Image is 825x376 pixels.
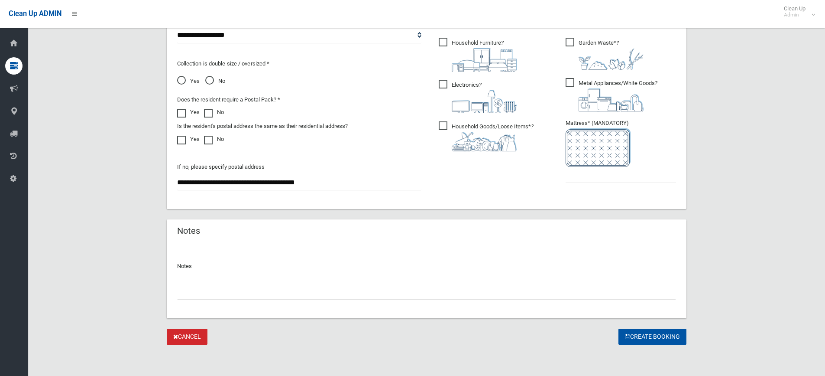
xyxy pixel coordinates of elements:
[177,59,421,69] p: Collection is double size / oversized *
[780,5,814,18] span: Clean Up
[177,162,265,172] label: If no, please specify postal address
[452,132,517,151] img: b13cc3517677393f34c0a387616ef184.png
[439,80,517,113] span: Electronics
[439,38,517,72] span: Household Furniture
[452,48,517,72] img: aa9efdbe659d29b613fca23ba79d85cb.png
[177,95,280,105] label: Does the resident require a Postal Pack? *
[579,39,644,70] i: ?
[204,134,224,144] label: No
[579,48,644,70] img: 4fd8a5c772b2c999c83690221e5242e0.png
[204,107,224,118] label: No
[167,329,207,345] a: Cancel
[452,82,517,113] i: ?
[566,78,657,111] span: Metal Appliances/White Goods
[205,76,225,86] span: No
[177,121,348,131] label: Is the resident's postal address the same as their residential address?
[177,76,200,86] span: Yes
[618,329,686,345] button: Create Booking
[177,261,676,271] p: Notes
[177,134,200,144] label: Yes
[9,10,61,18] span: Clean Up ADMIN
[566,128,631,167] img: e7408bece873d2c1783593a074e5cb2f.png
[784,12,806,18] small: Admin
[566,38,644,70] span: Garden Waste*
[439,121,534,151] span: Household Goods/Loose Items*
[579,80,657,111] i: ?
[579,88,644,111] img: 36c1b0289cb1767239cdd3de9e694f19.png
[452,90,517,113] img: 394712a680b73dbc3d2a6a3a7ffe5a07.png
[177,107,200,118] label: Yes
[167,222,210,239] header: Notes
[452,39,517,72] i: ?
[566,120,676,167] span: Mattress* (MANDATORY)
[452,123,534,151] i: ?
